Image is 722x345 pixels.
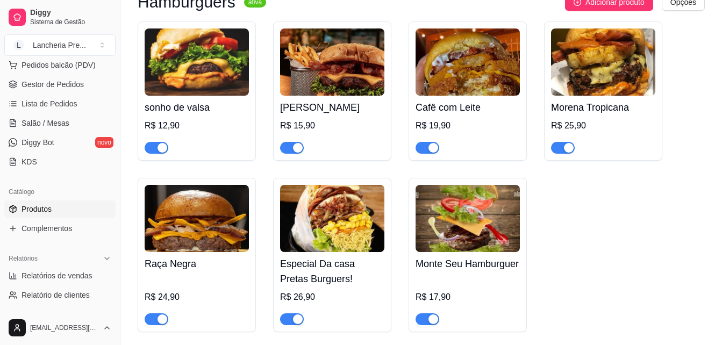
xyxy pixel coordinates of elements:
[9,254,38,263] span: Relatórios
[22,137,54,148] span: Diggy Bot
[4,56,116,74] button: Pedidos balcão (PDV)
[22,98,77,109] span: Lista de Pedidos
[416,28,520,96] img: product-image
[22,79,84,90] span: Gestor de Pedidos
[280,185,384,252] img: product-image
[280,291,384,304] div: R$ 26,90
[4,114,116,132] a: Salão / Mesas
[4,286,116,304] a: Relatório de clientes
[145,28,249,96] img: product-image
[4,4,116,30] a: DiggySistema de Gestão
[416,100,520,115] h4: Cafê com Leite
[4,315,116,341] button: [EMAIL_ADDRESS][DOMAIN_NAME]
[145,256,249,271] h4: Raça Negra
[22,156,37,167] span: KDS
[551,100,655,115] h4: Morena Tropicana
[551,119,655,132] div: R$ 25,90
[280,28,384,96] img: product-image
[416,256,520,271] h4: Monte Seu Hamburguer
[416,291,520,304] div: R$ 17,90
[551,28,655,96] img: product-image
[4,220,116,237] a: Complementos
[4,34,116,56] button: Select a team
[22,270,92,281] span: Relatórios de vendas
[416,119,520,132] div: R$ 19,90
[30,18,111,26] span: Sistema de Gestão
[4,306,116,323] a: Relatório de mesas
[280,256,384,286] h4: Especial Da casa Pretas Burguers!
[4,134,116,151] a: Diggy Botnovo
[4,76,116,93] a: Gestor de Pedidos
[4,95,116,112] a: Lista de Pedidos
[4,183,116,200] div: Catálogo
[33,40,86,51] div: Lancheria Pre ...
[145,185,249,252] img: product-image
[22,204,52,214] span: Produtos
[13,40,24,51] span: L
[4,200,116,218] a: Produtos
[22,60,96,70] span: Pedidos balcão (PDV)
[145,100,249,115] h4: sonho de valsa
[22,309,87,320] span: Relatório de mesas
[30,324,98,332] span: [EMAIL_ADDRESS][DOMAIN_NAME]
[30,8,111,18] span: Diggy
[22,118,69,128] span: Salão / Mesas
[280,119,384,132] div: R$ 15,90
[145,291,249,304] div: R$ 24,90
[22,290,90,300] span: Relatório de clientes
[22,223,72,234] span: Complementos
[280,100,384,115] h4: [PERSON_NAME]
[416,185,520,252] img: product-image
[4,153,116,170] a: KDS
[145,119,249,132] div: R$ 12,90
[4,267,116,284] a: Relatórios de vendas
